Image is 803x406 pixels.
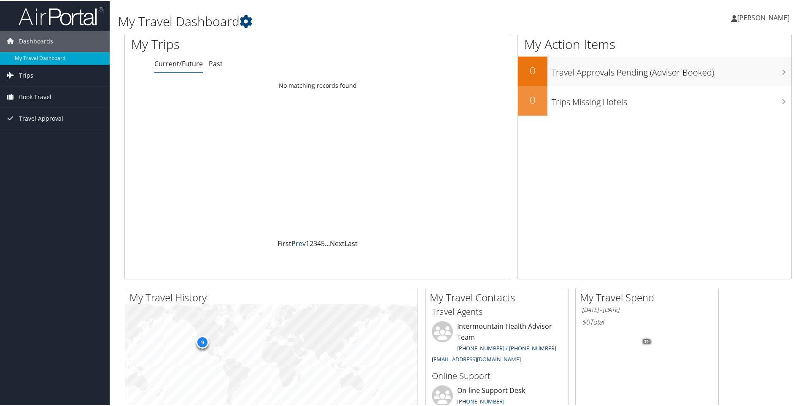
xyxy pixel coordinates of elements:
span: Trips [19,64,33,85]
h2: My Travel Spend [580,290,718,304]
h3: Online Support [432,369,562,381]
span: Book Travel [19,86,51,107]
h2: My Travel Contacts [430,290,568,304]
h3: Travel Agents [432,305,562,317]
span: Dashboards [19,30,53,51]
a: 1 [306,238,310,247]
a: Past [209,58,223,68]
a: 0Trips Missing Hotels [518,85,791,115]
a: 5 [321,238,325,247]
img: airportal-logo.png [19,5,103,25]
h2: 0 [518,62,547,77]
a: [PHONE_NUMBER] [457,397,504,404]
span: $0 [582,317,590,326]
li: Intermountain Health Advisor Team [428,320,566,365]
h1: My Action Items [518,35,791,52]
td: No matching records found [125,77,511,92]
h1: My Travel Dashboard [118,12,571,30]
a: [PERSON_NAME] [731,4,798,30]
span: … [325,238,330,247]
a: First [278,238,291,247]
h3: Trips Missing Hotels [552,91,791,107]
a: Next [330,238,345,247]
a: 3 [313,238,317,247]
a: 4 [317,238,321,247]
h2: My Travel History [129,290,418,304]
h6: [DATE] - [DATE] [582,305,712,313]
tspan: 0% [644,338,650,344]
a: Prev [291,238,306,247]
a: Last [345,238,358,247]
span: Travel Approval [19,107,63,128]
a: Current/Future [154,58,203,68]
a: 0Travel Approvals Pending (Advisor Booked) [518,56,791,85]
h1: My Trips [131,35,344,52]
a: [PHONE_NUMBER] / [PHONE_NUMBER] [457,344,556,351]
h6: Total [582,317,712,326]
div: 9 [196,335,209,348]
a: [EMAIL_ADDRESS][DOMAIN_NAME] [432,355,521,362]
h2: 0 [518,92,547,106]
a: 2 [310,238,313,247]
span: [PERSON_NAME] [737,12,790,22]
h3: Travel Approvals Pending (Advisor Booked) [552,62,791,78]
